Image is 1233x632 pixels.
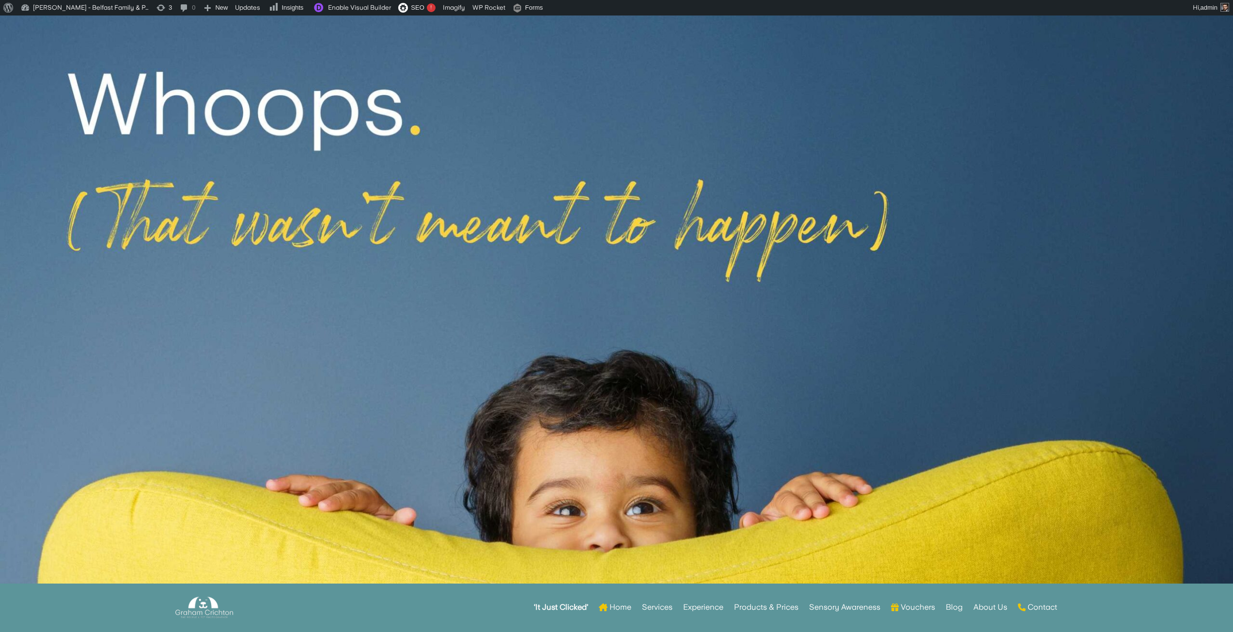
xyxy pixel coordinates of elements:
span: Insights [281,4,303,11]
a: Home [599,588,631,626]
a: About Us [973,588,1007,626]
a: Vouchers [891,588,935,626]
a: Blog [946,588,963,626]
span: admin [1201,4,1217,11]
a: Sensory Awareness [809,588,880,626]
strong: ‘It Just Clicked’ [534,604,588,611]
a: Products & Prices [734,588,798,626]
a: Experience [683,588,723,626]
a: Services [642,588,672,626]
a: ‘It Just Clicked’ [534,588,588,626]
img: Graham Crichton Photography Logo [175,594,233,621]
div: ! [427,3,436,12]
a: Contact [1018,588,1057,626]
span: SEO [411,4,424,11]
